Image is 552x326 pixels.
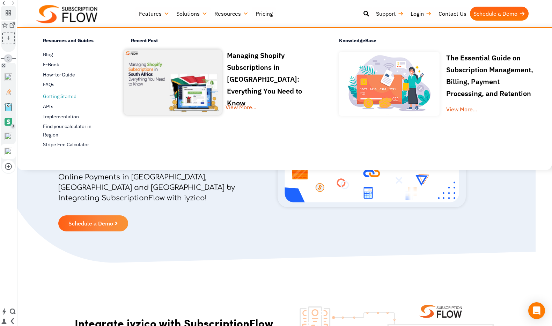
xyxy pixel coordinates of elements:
img: no-favicon.png [5,148,12,155]
a: Contact Us [435,7,470,21]
a: Implementation [43,112,106,121]
a: View More... [226,103,319,123]
a: Find your calculator in Region [43,123,106,139]
span: Implementation [43,113,79,120]
a: Support [373,7,407,21]
p: Offer Turkish Customers the Safest Way to Make Online Payments in [GEOGRAPHIC_DATA], [GEOGRAPHIC_... [58,162,249,210]
span: Blog [43,51,53,58]
a: Blog [43,50,106,59]
a: E-Book [43,60,106,69]
p: The Essential Guide on Subscription Management, Billing, Payment Processing, and Retention [446,52,535,99]
span: APIs [43,103,53,110]
a: Pricing [252,7,276,21]
a: Resources [211,7,252,21]
a: Managing Shopify Subscriptions in [GEOGRAPHIC_DATA]: Everything You Need to Know [227,51,302,110]
img: favicon.ico [5,88,12,96]
a: How-to-Guide [43,71,106,79]
img: favicon.ico [5,133,12,140]
span: FAQs [43,81,54,88]
span: Getting Started [43,93,76,100]
span: Schedule a Demo [68,221,113,226]
a: Schedule a Demo [470,7,529,21]
img: Manage Shopify Subscriptions in South Africa [124,50,222,115]
h4: Resources and Guides [43,37,106,47]
div: Open Intercom Messenger [528,302,545,319]
h4: Recent Post [131,37,327,47]
a: Stripe Fee Calculator [43,141,106,149]
span: E-Book [43,61,59,68]
a: Getting Started [43,92,106,101]
a: Features [135,7,173,21]
a: View More… [446,106,477,113]
a: Login [407,7,435,21]
a: Solutions [173,7,211,21]
img: favicon.ico [5,103,12,111]
a: APIs [43,102,106,111]
span: 3 [12,124,14,128]
a: Schedule a Demo [58,215,128,231]
img: Online-recurring-Billing-software [336,49,442,119]
h4: KnowledgeBase [339,33,545,49]
img: Subscriptionflow [36,5,97,23]
span: How-to-Guide [43,71,75,79]
img: no-favicon.png [5,73,12,81]
img: e9b76763ac024da464fae86e9b69dcbf.png [5,118,12,126]
a: FAQs [43,81,106,89]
